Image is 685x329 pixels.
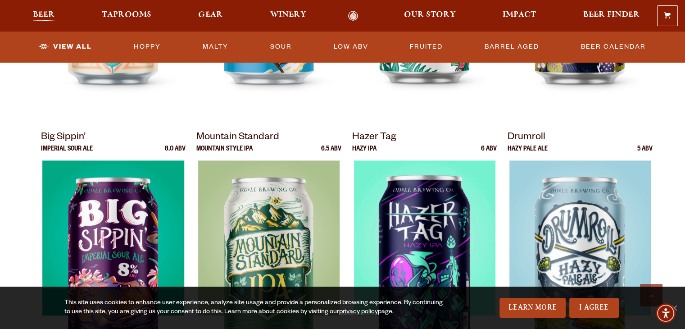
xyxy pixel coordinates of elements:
[321,146,341,160] p: 6.5 ABV
[352,130,497,146] p: Hazer Tag
[41,146,93,160] p: Imperial Sour Ale
[577,37,649,57] a: Beer Calendar
[398,11,462,21] a: Our Story
[198,11,223,18] span: Gear
[196,130,341,146] p: Mountain Standard
[339,309,378,316] a: privacy policy
[192,11,229,21] a: Gear
[656,303,676,323] div: Accessibility Menu
[406,37,446,57] a: Fruited
[497,11,542,21] a: Impact
[499,298,566,318] a: Learn More
[165,146,186,160] p: 8.0 ABV
[640,284,662,306] a: Scroll to top
[130,37,164,57] a: Hoppy
[481,146,497,160] p: 6 ABV
[583,11,640,18] span: Beer Finder
[330,37,372,57] a: Low ABV
[481,37,543,57] a: Barrel Aged
[96,11,157,21] a: Taprooms
[33,11,55,18] span: Beer
[196,146,253,160] p: Mountain Style IPA
[27,11,61,21] a: Beer
[36,37,95,57] a: View All
[577,11,645,21] a: Beer Finder
[569,298,619,318] a: I Agree
[102,11,151,18] span: Taprooms
[637,146,653,160] p: 5 ABV
[199,37,232,57] a: Malty
[264,11,312,21] a: Winery
[41,130,186,146] p: Big Sippin’
[64,299,449,317] div: This site uses cookies to enhance user experience, analyze site usage and provide a personalized ...
[270,11,306,18] span: Winery
[508,130,653,146] p: Drumroll
[336,11,370,21] a: Odell Home
[503,11,536,18] span: Impact
[352,146,377,160] p: Hazy IPA
[404,11,456,18] span: Our Story
[267,37,295,57] a: Sour
[508,146,548,160] p: Hazy Pale Ale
